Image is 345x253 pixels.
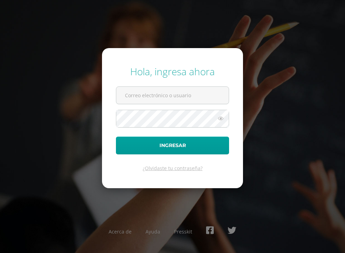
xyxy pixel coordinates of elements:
[116,137,229,154] button: Ingresar
[143,165,203,171] a: ¿Olvidaste tu contraseña?
[109,228,132,235] a: Acerca de
[116,87,229,104] input: Correo electrónico o usuario
[146,228,160,235] a: Ayuda
[116,65,229,78] div: Hola, ingresa ahora
[174,228,192,235] a: Presskit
